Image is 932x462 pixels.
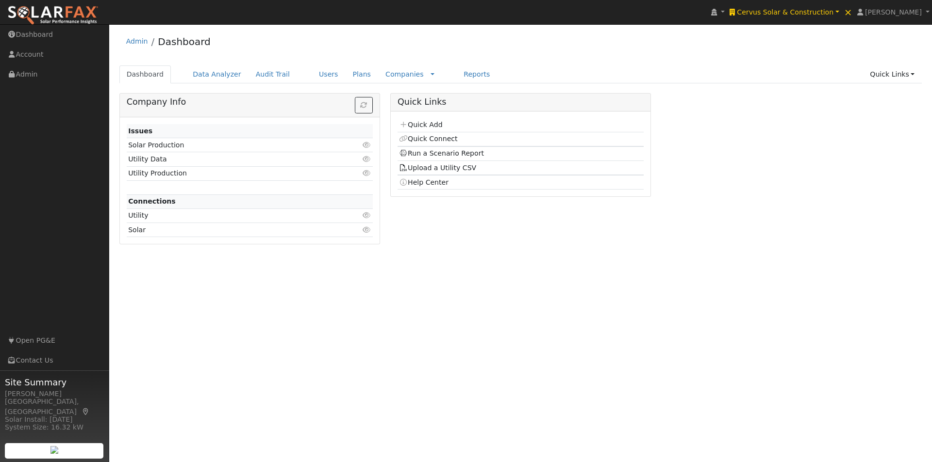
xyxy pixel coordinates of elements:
[399,121,442,128] a: Quick Add
[398,97,644,107] h5: Quick Links
[399,149,484,157] a: Run a Scenario Report
[249,65,297,83] a: Audit Trail
[312,65,346,83] a: Users
[5,414,104,425] div: Solar Install: [DATE]
[346,65,378,83] a: Plans
[385,70,424,78] a: Companies
[399,164,476,172] a: Upload a Utility CSV
[126,37,148,45] a: Admin
[363,142,371,148] i: Click to view
[737,8,833,16] span: Cervus Solar & Construction
[128,197,176,205] strong: Connections
[5,376,104,389] span: Site Summary
[844,6,852,18] span: ×
[363,170,371,176] i: Click to view
[865,8,922,16] span: [PERSON_NAME]
[185,65,249,83] a: Data Analyzer
[399,178,449,186] a: Help Center
[127,138,333,152] td: Solar Production
[456,65,497,83] a: Reports
[128,127,152,135] strong: Issues
[127,97,373,107] h5: Company Info
[399,135,457,143] a: Quick Connect
[50,446,58,454] img: retrieve
[158,36,211,48] a: Dashboard
[127,208,333,223] td: Utility
[5,397,104,417] div: [GEOGRAPHIC_DATA], [GEOGRAPHIC_DATA]
[5,389,104,399] div: [PERSON_NAME]
[363,212,371,219] i: Click to view
[119,65,171,83] a: Dashboard
[363,226,371,233] i: Click to view
[127,152,333,166] td: Utility Data
[127,223,333,237] td: Solar
[363,156,371,162] i: Click to view
[863,65,922,83] a: Quick Links
[7,5,99,26] img: SolarFax
[127,166,333,180] td: Utility Production
[5,422,104,432] div: System Size: 16.32 kW
[82,408,90,415] a: Map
